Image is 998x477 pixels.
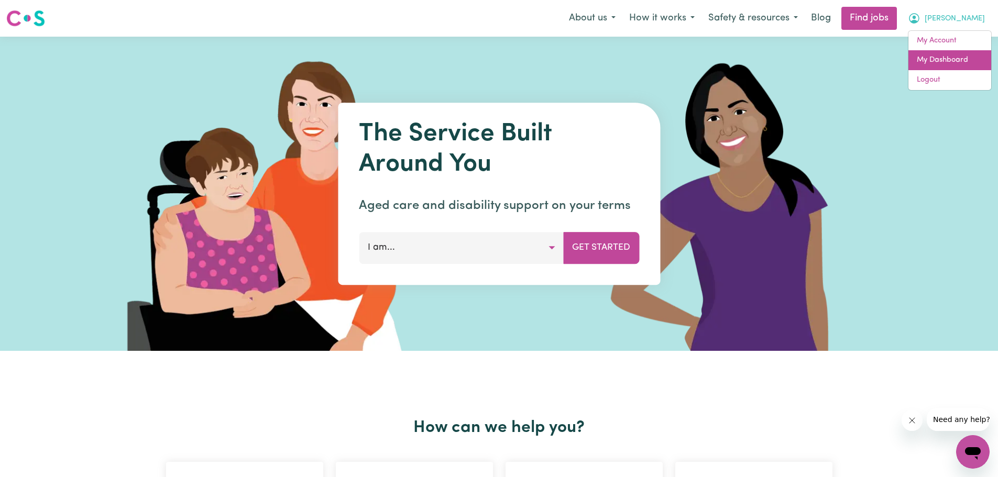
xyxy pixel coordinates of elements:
button: Get Started [563,232,639,263]
span: [PERSON_NAME] [925,13,985,25]
a: Logout [908,70,991,90]
a: Blog [805,7,837,30]
button: Safety & resources [701,7,805,29]
a: My Account [908,31,991,51]
p: Aged care and disability support on your terms [359,196,639,215]
h2: How can we help you? [160,418,839,438]
button: I am... [359,232,564,263]
iframe: Message from company [927,408,990,431]
button: How it works [622,7,701,29]
div: My Account [908,30,992,91]
a: Careseekers logo [6,6,45,30]
iframe: Button to launch messaging window [956,435,990,469]
iframe: Close message [902,410,923,431]
a: Find jobs [841,7,897,30]
button: My Account [901,7,992,29]
a: My Dashboard [908,50,991,70]
span: Need any help? [6,7,63,16]
img: Careseekers logo [6,9,45,28]
h1: The Service Built Around You [359,119,639,180]
button: About us [562,7,622,29]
